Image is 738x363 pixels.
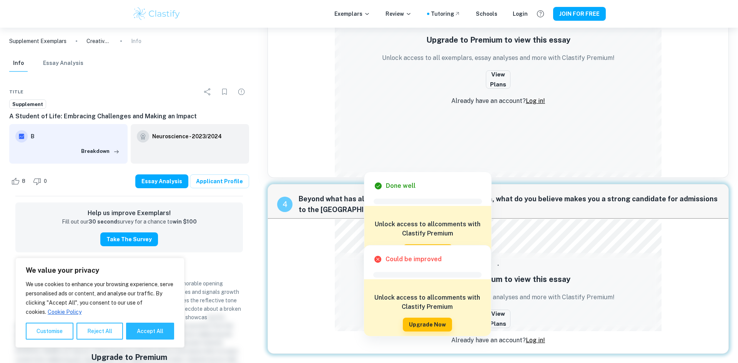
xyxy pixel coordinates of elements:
div: Report issue [234,84,249,99]
button: JOIN FOR FREE [553,7,606,21]
a: Cookie Policy [47,308,82,315]
a: Schools [476,10,497,18]
p: Already have an account? [451,336,545,345]
h6: Unlock access to all comments with Clastify Premium [368,220,487,238]
strong: win $100 [173,219,197,225]
strong: 30 second [88,219,117,225]
div: Share [200,84,215,99]
h6: A Student of Life: Embracing Challenges and Making an Impact [9,112,249,121]
button: Customise [26,323,73,340]
button: Breakdown [79,146,121,157]
button: View Plans [486,70,510,89]
button: View Plans [486,310,510,328]
a: Supplement [9,99,46,109]
p: Exemplars [334,10,370,18]
h6: Neuroscience - 2023/2024 [152,132,222,141]
p: Creative Problem Solving: Finding Solutions in the Everyday [86,37,111,45]
a: Supplement Exemplars [9,37,66,45]
a: Neuroscience - 2023/2024 [152,130,222,143]
p: Info [131,37,141,45]
div: Bookmark [217,84,232,99]
p: Already have an account? [451,96,545,106]
button: Essay Analysis [135,174,188,188]
button: Accept All [126,323,174,340]
h5: Upgrade to Premium to view this essay [426,34,570,46]
a: Login [513,10,528,18]
div: We value your privacy [15,258,184,348]
p: Fill out our survey for a chance to [62,218,197,226]
button: Help and Feedback [534,7,547,20]
button: Info [9,55,28,72]
span: Beyond what has already been shared in your application, what do you believe makes you a strong c... [299,194,719,215]
h5: Upgrade to Premium to view this essay [426,273,570,285]
div: Like [9,175,30,187]
button: Upgrade Now [403,318,452,332]
a: Log in! [526,97,545,104]
p: We value your privacy [26,266,174,275]
span: Supplement [10,101,46,108]
a: Log in! [526,336,545,344]
button: Take the Survey [100,232,158,246]
h6: B [31,132,121,141]
button: Reject All [76,323,123,340]
div: recipe [277,197,293,212]
a: Applicant Profile [190,174,249,188]
img: Clastify logo [132,6,181,22]
button: Essay Analysis [43,55,83,72]
span: 0 [40,177,51,185]
h6: Unlock access to all comments with Clastify Premium [368,293,487,312]
h6: Help us improve Exemplars! [22,209,237,218]
h6: Done well [386,181,416,191]
p: We use cookies to enhance your browsing experience, serve personalised ads or content, and analys... [26,280,174,317]
p: Review [386,10,412,18]
p: Unlock access to all exemplars, essay analyses and more with Clastify Premium! [382,53,615,63]
span: 8 [18,177,30,185]
div: Dislike [31,175,51,187]
span: Title [9,88,23,95]
h5: Upgrade to Premium [91,351,167,363]
a: Tutoring [431,10,460,18]
p: Unlock access to all exemplars, essay analyses and more with Clastify Premium! [382,293,615,302]
h6: Could be improved [386,255,442,264]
